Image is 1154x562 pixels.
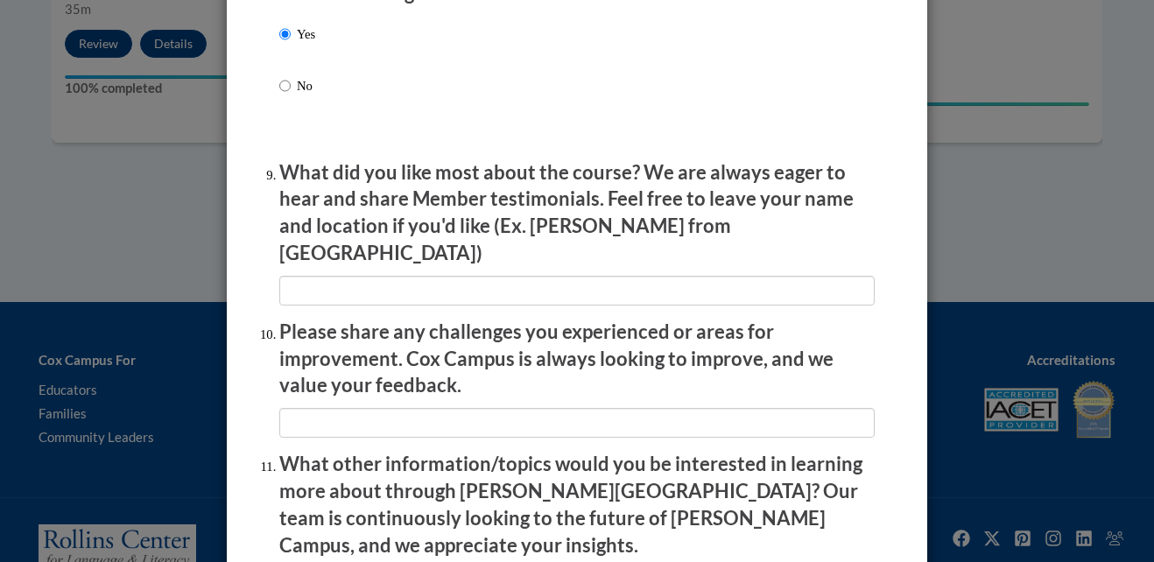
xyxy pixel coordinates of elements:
[279,76,291,95] input: No
[297,76,315,95] p: No
[279,319,875,399] p: Please share any challenges you experienced or areas for improvement. Cox Campus is always lookin...
[279,25,291,44] input: Yes
[279,159,875,267] p: What did you like most about the course? We are always eager to hear and share Member testimonial...
[279,451,875,558] p: What other information/topics would you be interested in learning more about through [PERSON_NAME...
[297,25,315,44] p: Yes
